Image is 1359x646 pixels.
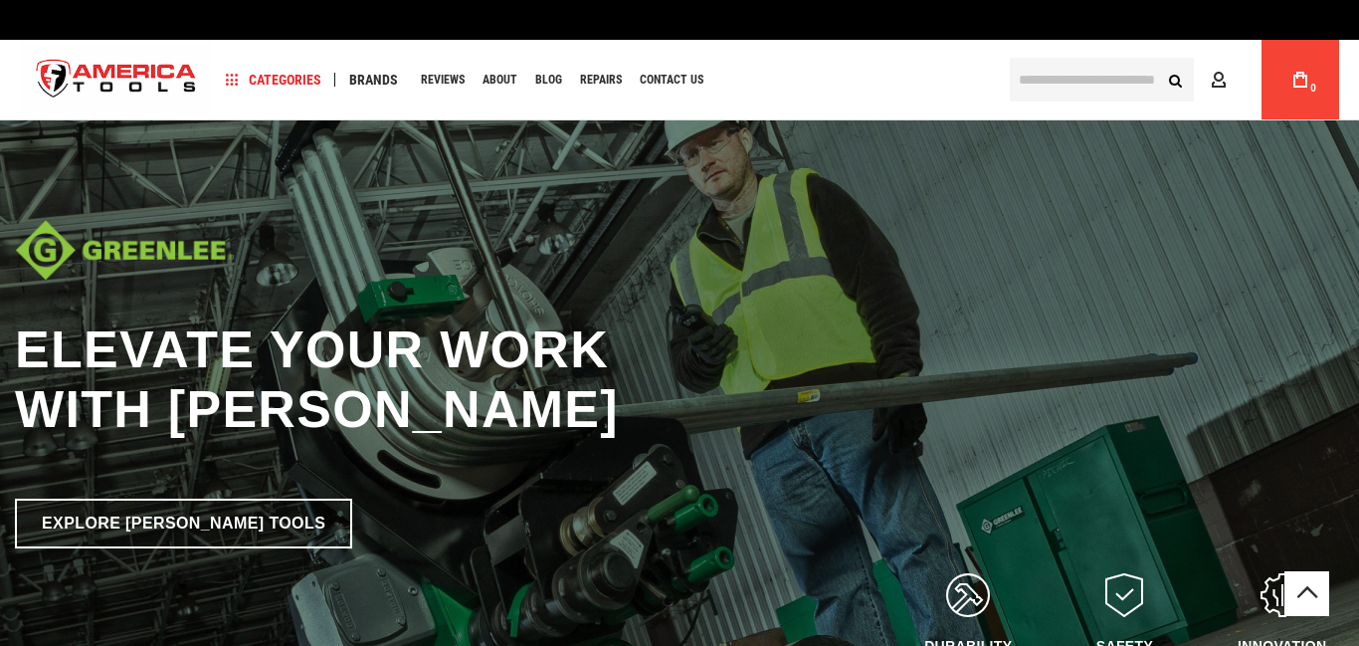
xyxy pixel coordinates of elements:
span: Blog [535,74,562,86]
span: Repairs [580,74,622,86]
span: Categories [226,73,321,87]
span: Brands [349,73,398,87]
a: Contact Us [631,67,712,94]
button: Search [1156,61,1194,99]
a: Explore [PERSON_NAME] Tools [15,499,352,548]
span: Contact Us [640,74,703,86]
span: 0 [1310,83,1316,94]
a: Reviews [412,67,474,94]
a: Brands [340,67,407,94]
span: Reviews [421,74,465,86]
a: 0 [1281,40,1319,119]
h1: Elevate Your Work with [PERSON_NAME] [15,320,910,439]
img: America Tools [20,43,213,117]
span: About [483,74,517,86]
img: Diablo logo [15,220,234,280]
a: About [474,67,526,94]
a: store logo [20,43,213,117]
a: Categories [217,67,330,94]
a: Repairs [571,67,631,94]
a: Blog [526,67,571,94]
